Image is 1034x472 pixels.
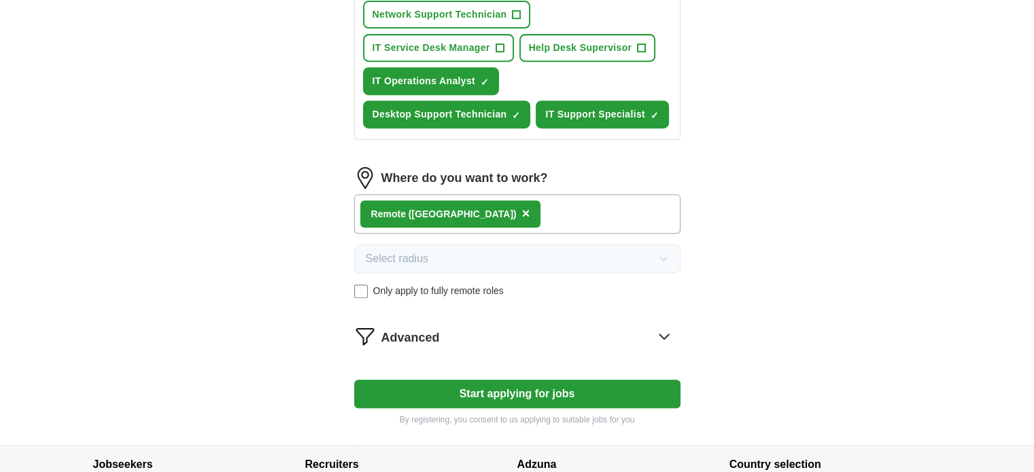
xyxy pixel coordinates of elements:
[354,285,368,298] input: Only apply to fully remote roles
[373,41,490,55] span: IT Service Desk Manager
[373,74,476,88] span: IT Operations Analyst
[373,284,504,298] span: Only apply to fully remote roles
[512,110,520,121] span: ✓
[363,1,531,29] button: Network Support Technician
[354,325,376,347] img: filter
[381,329,440,347] span: Advanced
[545,107,645,122] span: IT Support Specialist
[363,101,531,128] button: Desktop Support Technician✓
[366,251,429,267] span: Select radius
[651,110,659,121] span: ✓
[529,41,632,55] span: Help Desk Supervisor
[522,206,530,221] span: ×
[522,204,530,224] button: ×
[481,77,489,88] span: ✓
[536,101,669,128] button: IT Support Specialist✓
[373,7,507,22] span: Network Support Technician
[381,169,548,187] label: Where do you want to work?
[363,34,514,62] button: IT Service Desk Manager
[354,414,680,426] p: By registering, you consent to us applying to suitable jobs for you
[354,380,680,408] button: Start applying for jobs
[373,107,507,122] span: Desktop Support Technician
[519,34,656,62] button: Help Desk Supervisor
[371,207,517,221] div: Remote ([GEOGRAPHIC_DATA])
[363,67,500,95] button: IT Operations Analyst✓
[354,167,376,189] img: location.png
[354,244,680,273] button: Select radius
